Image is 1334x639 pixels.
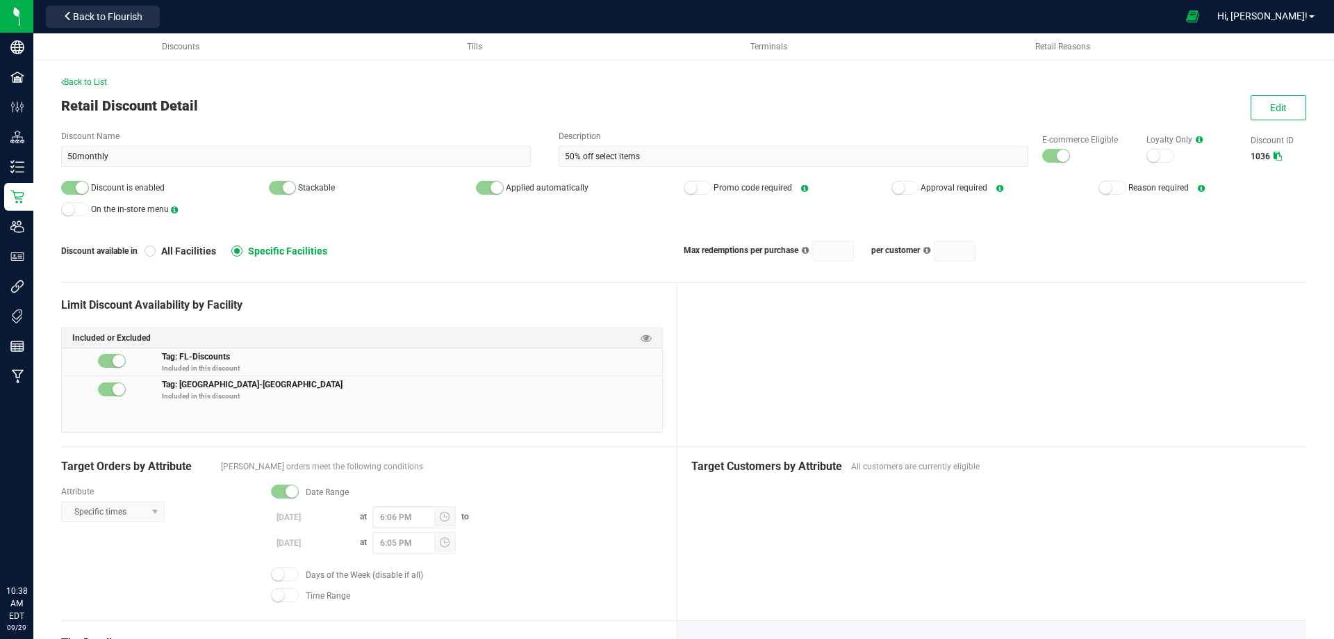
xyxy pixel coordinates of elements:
span: Date Range [306,486,349,499]
span: Discounts [162,42,199,51]
iframe: Resource center unread badge [41,526,58,542]
label: Discount Name [61,130,531,143]
span: Approval required [921,183,987,193]
p: Included in this discount [162,363,662,373]
span: Stackable [298,183,335,193]
span: Applied automatically [506,183,588,193]
p: Included in this discount [162,391,662,401]
span: All Facilities [156,245,216,257]
span: Days of the Week (disable if all) [306,569,423,581]
inline-svg: Configuration [10,100,24,114]
span: Preview [641,332,652,345]
span: Terminals [750,42,787,51]
span: All customers are currently eligible [851,460,1293,473]
span: Max redemptions per purchase [684,245,798,255]
inline-svg: Company [10,40,24,54]
inline-svg: Inventory [10,160,24,174]
label: Attribute [61,485,257,498]
span: Back to List [61,77,107,87]
span: Discount available in [61,245,145,257]
span: Hi, [PERSON_NAME]! [1217,10,1308,22]
label: E-commerce Eligible [1042,134,1133,146]
div: Limit Discount Availability by Facility [61,297,663,314]
inline-svg: Tags [10,309,24,323]
span: per customer [871,245,920,255]
label: Loyalty Only [1146,134,1237,146]
button: Edit [1251,95,1306,120]
span: Reason required [1128,183,1189,193]
span: Target Customers by Attribute [691,458,844,475]
inline-svg: User Roles [10,250,24,264]
inline-svg: Facilities [10,70,24,84]
span: Tills [467,42,482,51]
inline-svg: Manufacturing [10,369,24,383]
inline-svg: Retail [10,190,24,204]
span: Retail Discount Detail [61,97,198,114]
button: Back to Flourish [46,6,160,28]
span: [PERSON_NAME] orders meet the following conditions [221,460,663,473]
span: Specific Facilities [242,245,327,257]
inline-svg: Integrations [10,280,24,293]
iframe: Resource center [14,528,56,569]
span: to [456,512,475,521]
span: Retail Reasons [1035,42,1090,51]
span: at [354,512,372,521]
inline-svg: Distribution [10,130,24,144]
label: Discount ID [1251,134,1306,147]
inline-svg: Reports [10,339,24,353]
span: Time Range [306,590,350,602]
span: Target Orders by Attribute [61,458,214,475]
span: Tag: [GEOGRAPHIC_DATA]-[GEOGRAPHIC_DATA] [162,378,343,389]
span: On the in-store menu [91,204,169,214]
span: Edit [1270,102,1287,113]
p: 10:38 AM EDT [6,585,27,622]
inline-svg: Users [10,220,24,234]
span: at [354,537,372,547]
span: Back to Flourish [73,11,142,22]
span: 1036 [1251,152,1270,161]
div: Included or Excluded [62,328,662,348]
span: Tag: FL-Discounts [162,350,230,362]
p: 09/29 [6,622,27,633]
span: Promo code required [714,183,792,193]
span: Open Ecommerce Menu [1177,3,1208,30]
label: Description [559,130,1028,143]
span: Discount is enabled [91,183,165,193]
